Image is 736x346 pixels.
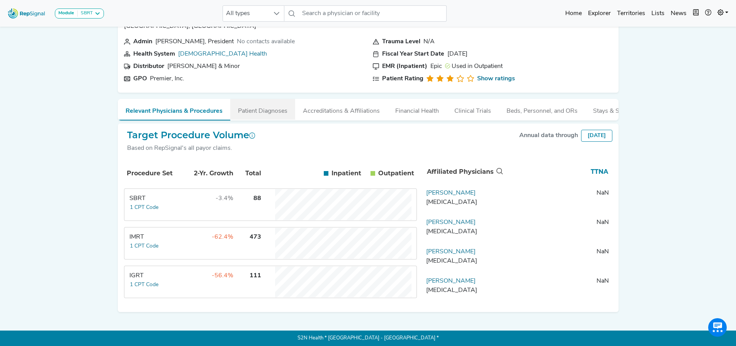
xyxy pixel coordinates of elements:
[178,49,267,59] div: Baptist Health
[133,37,152,46] div: Admin
[58,11,74,15] strong: Module
[382,74,423,83] div: Patient Rating
[426,227,501,236] div: Radiation Oncology
[477,74,515,83] a: Show ratings
[127,130,255,141] h2: Target Procedure Volume
[155,37,234,46] div: [PERSON_NAME], President
[118,331,619,346] p: S2N Health * [GEOGRAPHIC_DATA] - [GEOGRAPHIC_DATA] *
[212,234,233,240] span: -62.4%
[184,160,235,187] th: 2-Yr. Growth
[426,219,476,226] a: [PERSON_NAME]
[430,62,442,71] div: Epic
[223,6,269,21] span: All types
[499,99,585,120] button: Beds, Personnel, and ORs
[129,280,159,289] button: 1 CPT Code
[331,169,361,178] span: Inpatient
[155,37,234,46] div: Nicole B. Thomas, President
[382,62,427,71] div: EMR (Inpatient)
[378,169,414,178] span: Outpatient
[129,203,159,212] button: 1 CPT Code
[585,6,614,21] a: Explorer
[581,130,612,142] div: [DATE]
[250,234,261,240] span: 473
[78,10,93,17] div: SBRT
[237,37,295,46] div: No contacts available
[505,159,612,185] th: TTNA
[127,144,255,153] div: Based on RepSignal's all payor claims.
[585,99,646,120] button: Stays & Services
[230,99,295,120] button: Patient Diagnoses
[299,5,447,22] input: Search a physician or facility
[150,74,184,83] div: Premier, Inc.
[118,99,230,120] button: Relevant Physicians & Procedures
[447,49,467,59] div: [DATE]
[423,159,505,185] th: Affiliated Physicians
[426,286,501,295] div: Radiation Oncology
[126,160,184,187] th: Procedure Set
[426,198,501,207] div: Radiation Oncology
[426,278,476,284] a: [PERSON_NAME]
[388,99,447,120] button: Financial Health
[167,62,240,71] div: Owens & Minor
[562,6,585,21] a: Home
[504,218,612,241] td: NaN
[133,62,164,71] div: Distributor
[129,271,182,280] div: IGRT
[426,190,476,196] a: [PERSON_NAME]
[295,99,388,120] button: Accreditations & Affiliations
[504,188,612,212] td: NaN
[133,74,147,83] div: GPO
[129,242,159,251] button: 1 CPT Code
[426,249,476,255] a: [PERSON_NAME]
[504,276,612,300] td: NaN
[519,131,578,140] div: Annual data through
[178,51,267,57] a: [DEMOGRAPHIC_DATA] Health
[55,8,104,19] button: ModuleSBRT
[253,195,261,202] span: 88
[129,194,182,203] div: SBRT
[382,49,444,59] div: Fiscal Year Start Date
[447,99,499,120] button: Clinical Trials
[690,6,702,21] button: Intel Book
[129,232,182,242] div: IMRT
[216,195,233,202] span: -3.4%
[445,62,503,71] div: Used in Outpatient
[423,37,435,46] div: N/A
[648,6,668,21] a: Lists
[504,247,612,270] td: NaN
[133,49,175,59] div: Health System
[426,256,501,266] div: Radiation Oncology
[212,273,233,279] span: -56.4%
[614,6,648,21] a: Territories
[382,37,420,46] div: Trauma Level
[235,160,262,187] th: Total
[668,6,690,21] a: News
[250,273,261,279] span: 111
